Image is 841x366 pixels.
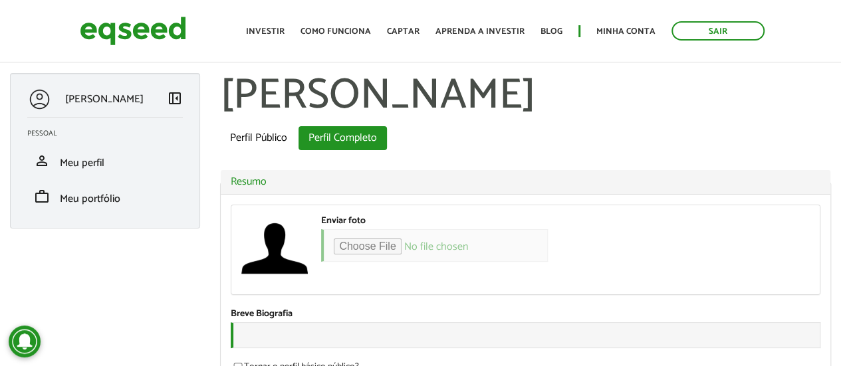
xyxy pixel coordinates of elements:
[167,90,183,109] a: Colapsar menu
[34,153,50,169] span: person
[299,126,387,150] a: Perfil Completo
[60,190,120,208] span: Meu portfólio
[541,27,562,36] a: Blog
[27,153,183,169] a: personMeu perfil
[34,189,50,205] span: work
[435,27,525,36] a: Aprenda a investir
[241,215,308,282] img: Foto de Thomas Zabel Sgarioni
[27,189,183,205] a: workMeu portfólio
[321,217,366,226] label: Enviar foto
[65,93,144,106] p: [PERSON_NAME]
[671,21,765,41] a: Sair
[246,27,285,36] a: Investir
[17,143,193,179] li: Meu perfil
[231,310,293,319] label: Breve Biografia
[220,73,831,120] h1: [PERSON_NAME]
[80,13,186,48] img: EqSeed
[60,154,104,172] span: Meu perfil
[241,215,308,282] a: Ver perfil do usuário.
[596,27,656,36] a: Minha conta
[27,130,193,137] h2: Pessoal
[167,90,183,106] span: left_panel_close
[300,27,371,36] a: Como funciona
[387,27,420,36] a: Captar
[231,177,820,187] a: Resumo
[220,126,297,150] a: Perfil Público
[17,179,193,215] li: Meu portfólio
